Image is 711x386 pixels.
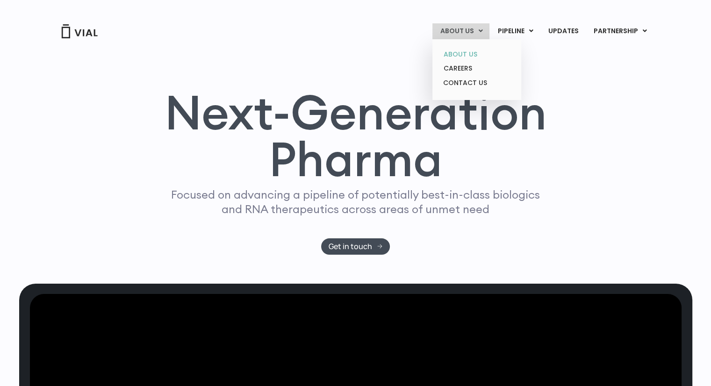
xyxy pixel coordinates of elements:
[321,238,390,255] a: Get in touch
[329,243,372,250] span: Get in touch
[586,23,654,39] a: PARTNERSHIPMenu Toggle
[153,89,558,183] h1: Next-Generation Pharma
[61,24,98,38] img: Vial Logo
[436,76,517,91] a: CONTACT US
[167,187,544,216] p: Focused on advancing a pipeline of potentially best-in-class biologics and RNA therapeutics acros...
[436,47,517,62] a: ABOUT US
[432,23,489,39] a: ABOUT USMenu Toggle
[436,61,517,76] a: CAREERS
[490,23,540,39] a: PIPELINEMenu Toggle
[540,23,585,39] a: UPDATES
